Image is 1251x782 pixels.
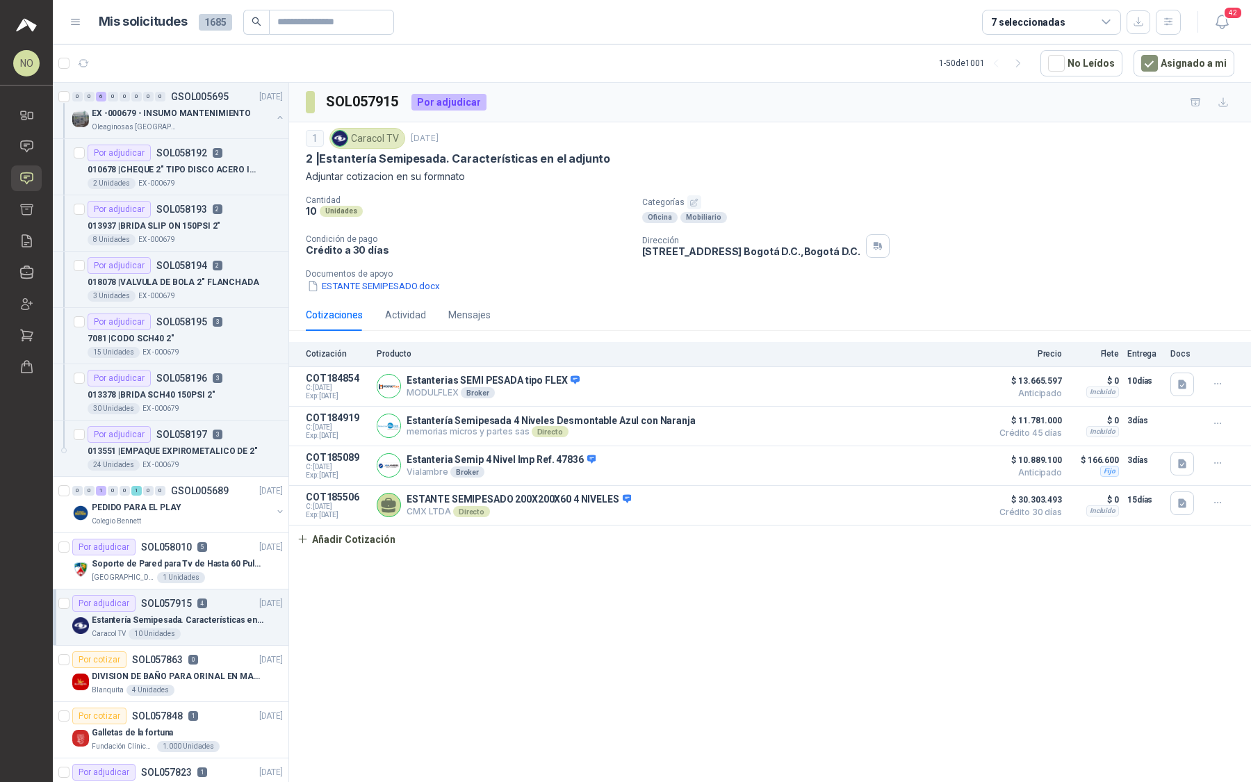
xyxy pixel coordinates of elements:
div: Actividad [385,307,426,323]
p: 3 días [1127,412,1162,429]
img: Company Logo [72,561,89,578]
p: COT184919 [306,412,368,423]
p: 013551 | EMPAQUE EXPIROMETALICO DE 2" [88,445,258,458]
p: EX -000679 [142,459,179,471]
p: [DATE] [259,484,283,498]
p: 4 [197,598,207,608]
p: [DATE] [259,710,283,723]
p: SOL057863 [132,655,183,665]
div: 1 - 50 de 1001 [939,52,1029,74]
div: Broker [461,387,495,398]
div: Por adjudicar [88,370,151,386]
div: Por adjudicar [88,145,151,161]
p: $ 166.600 [1070,452,1119,469]
p: GSOL005689 [171,486,229,496]
span: 42 [1223,6,1243,19]
p: [DATE] [259,597,283,610]
p: SOL058010 [141,542,192,552]
p: Entrega [1127,349,1162,359]
div: Mobiliario [680,212,727,223]
div: 1 [306,130,324,147]
p: Galletas de la fortuna [92,726,173,740]
a: Por cotizarSOL0578630[DATE] Company LogoDIVISION DE BAÑO PARA ORINAL EN MADERA O PLASTICABlanquit... [53,646,288,702]
img: Company Logo [332,131,347,146]
span: Anticipado [992,469,1062,477]
p: 013937 | BRIDA SLIP ON 150PSI 2" [88,220,220,233]
p: 5 [197,542,207,552]
p: 10 días [1127,373,1162,389]
div: 0 [131,92,142,101]
div: Incluido [1086,505,1119,516]
span: Exp: [DATE] [306,432,368,440]
p: 1 [188,711,198,721]
span: $ 30.303.493 [992,491,1062,508]
p: GSOL005695 [171,92,229,101]
button: 42 [1209,10,1234,35]
span: Exp: [DATE] [306,392,368,400]
p: 7081 | CODO SCH40 2" [88,332,174,345]
div: 24 Unidades [88,459,140,471]
p: 0 [188,655,198,665]
span: search [252,17,261,26]
span: Crédito 45 días [992,429,1062,437]
div: 0 [143,486,154,496]
button: Asignado a mi [1134,50,1234,76]
button: ESTANTE SEMIPESADO.docx [306,279,441,293]
div: Incluido [1086,426,1119,437]
img: Company Logo [72,111,89,127]
p: SOL057848 [132,711,183,721]
div: 4 Unidades [126,685,174,696]
p: Soporte de Pared para Tv de Hasta 60 Pulgadas con Brazo Articulado [92,557,265,571]
div: 30 Unidades [88,403,140,414]
p: Colegio Bennett [92,516,141,527]
div: Mensajes [448,307,491,323]
img: Company Logo [377,375,400,398]
p: Precio [992,349,1062,359]
div: 0 [72,92,83,101]
p: Blanquita [92,685,124,696]
p: EX -000679 [138,291,175,302]
p: SOL057915 [141,598,192,608]
div: Directo [453,506,490,517]
div: 15 Unidades [88,347,140,358]
span: $ 13.665.597 [992,373,1062,389]
div: Por adjudicar [88,313,151,330]
span: C: [DATE] [306,384,368,392]
p: 3 días [1127,452,1162,469]
p: Caracol TV [92,628,126,640]
div: NO [13,50,40,76]
div: Caracol TV [329,128,405,149]
p: SOL058192 [156,148,207,158]
p: EX -000679 [138,178,175,189]
div: 1.000 Unidades [157,741,220,752]
p: [DATE] [259,653,283,667]
p: EX -000679 [142,403,179,414]
p: Flete [1070,349,1119,359]
h3: SOL057915 [326,91,400,113]
a: 0 0 1 0 0 1 0 0 GSOL005689[DATE] Company LogoPEDIDO PARA EL PLAYColegio Bennett [72,482,286,527]
p: [DATE] [411,132,439,145]
img: Company Logo [72,617,89,634]
p: Documentos de apoyo [306,269,1245,279]
div: 1 Unidades [157,572,205,583]
p: SOL058195 [156,317,207,327]
p: [DATE] [259,90,283,104]
div: 0 [108,92,118,101]
div: 0 [72,486,83,496]
p: memorias micros y partes sas [407,426,696,437]
p: Vialambre [407,466,596,478]
span: Exp: [DATE] [306,511,368,519]
img: Logo peakr [16,17,37,33]
img: Company Logo [377,414,400,437]
span: $ 10.889.100 [992,452,1062,469]
p: ESTANTE SEMIPESADO 200X200X60 4 NIVELES [407,494,631,506]
p: MODULFLEX [407,387,580,398]
p: SOL058193 [156,204,207,214]
span: Exp: [DATE] [306,471,368,480]
div: 0 [84,486,95,496]
div: Por cotizar [72,651,126,668]
div: 0 [108,486,118,496]
div: 7 seleccionadas [991,15,1065,30]
div: 8 Unidades [88,234,136,245]
p: Categorías [642,195,1245,209]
